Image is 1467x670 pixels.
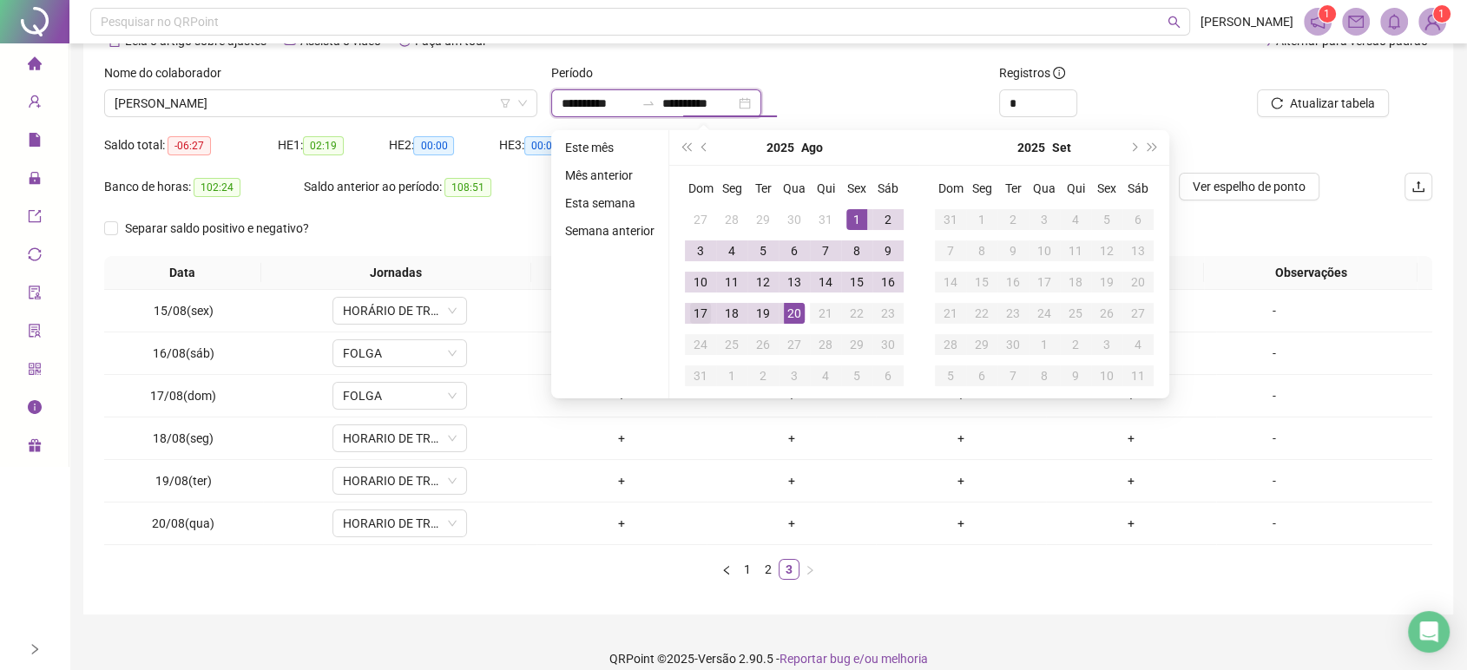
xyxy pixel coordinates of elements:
[940,365,961,386] div: 5
[935,266,966,298] td: 2025-09-14
[531,256,700,290] th: Entrada 1
[1223,429,1326,448] div: -
[753,334,773,355] div: 26
[168,136,211,155] span: -06:27
[971,209,992,230] div: 1
[935,204,966,235] td: 2025-08-31
[935,235,966,266] td: 2025-09-07
[747,329,779,360] td: 2025-08-26
[779,204,810,235] td: 2025-07-30
[1003,303,1023,324] div: 23
[558,220,661,241] li: Semana anterior
[447,518,457,529] span: down
[799,559,820,580] button: right
[779,298,810,329] td: 2025-08-20
[815,240,836,261] div: 7
[153,346,214,360] span: 16/08(sáb)
[940,303,961,324] div: 21
[1386,14,1402,30] span: bell
[971,365,992,386] div: 6
[714,471,870,490] div: +
[155,474,212,488] span: 19/08(ter)
[1034,272,1055,292] div: 17
[558,165,661,186] li: Mês anterior
[1128,303,1148,324] div: 27
[104,256,261,290] th: Data
[883,471,1039,490] div: +
[1091,360,1122,391] td: 2025-10-10
[1257,89,1389,117] button: Atualizar tabela
[1003,209,1023,230] div: 2
[1223,514,1326,533] div: -
[343,340,457,366] span: FOLGA
[846,240,867,261] div: 8
[685,204,716,235] td: 2025-07-27
[1123,130,1142,165] button: next-year
[971,240,992,261] div: 8
[1065,365,1086,386] div: 9
[841,329,872,360] td: 2025-08-29
[841,173,872,204] th: Sex
[810,204,841,235] td: 2025-07-31
[447,348,457,358] span: down
[878,240,898,261] div: 9
[747,360,779,391] td: 2025-09-02
[104,135,278,155] div: Saldo total:
[940,240,961,261] div: 7
[153,431,214,445] span: 18/08(seg)
[690,365,711,386] div: 31
[685,360,716,391] td: 2025-08-31
[261,256,532,290] th: Jornadas
[28,278,42,312] span: audit
[966,360,997,391] td: 2025-10-06
[971,272,992,292] div: 15
[747,204,779,235] td: 2025-07-29
[810,298,841,329] td: 2025-08-21
[1091,204,1122,235] td: 2025-09-05
[1029,360,1060,391] td: 2025-10-08
[872,266,904,298] td: 2025-08-16
[551,63,604,82] label: Período
[805,565,815,575] span: right
[1029,235,1060,266] td: 2025-09-10
[1271,97,1283,109] span: reload
[641,96,655,110] span: swap-right
[1096,334,1117,355] div: 3
[997,204,1029,235] td: 2025-09-02
[846,209,867,230] div: 1
[1060,235,1091,266] td: 2025-09-11
[846,272,867,292] div: 15
[543,344,700,363] div: +
[971,334,992,355] div: 29
[716,235,747,266] td: 2025-08-04
[714,514,870,533] div: +
[716,173,747,204] th: Seg
[878,334,898,355] div: 30
[118,219,316,238] span: Separar saldo positivo e negativo?
[721,365,742,386] div: 1
[28,354,42,389] span: qrcode
[1065,209,1086,230] div: 4
[872,360,904,391] td: 2025-09-06
[1029,329,1060,360] td: 2025-10-01
[1348,14,1364,30] span: mail
[1096,303,1117,324] div: 26
[1091,235,1122,266] td: 2025-09-12
[1096,365,1117,386] div: 10
[940,334,961,355] div: 28
[1122,266,1154,298] td: 2025-09-20
[343,510,457,536] span: HORARIO DE TRABALHO
[940,209,961,230] div: 31
[810,360,841,391] td: 2025-09-04
[841,235,872,266] td: 2025-08-08
[1060,173,1091,204] th: Qui
[543,386,700,405] div: +
[115,90,527,116] span: GUSTAVO ANTONIO SALES ASSUNÇÃO
[1034,334,1055,355] div: 1
[784,303,805,324] div: 20
[738,560,757,579] a: 1
[737,559,758,580] li: 1
[690,272,711,292] div: 10
[883,514,1039,533] div: +
[1029,204,1060,235] td: 2025-09-03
